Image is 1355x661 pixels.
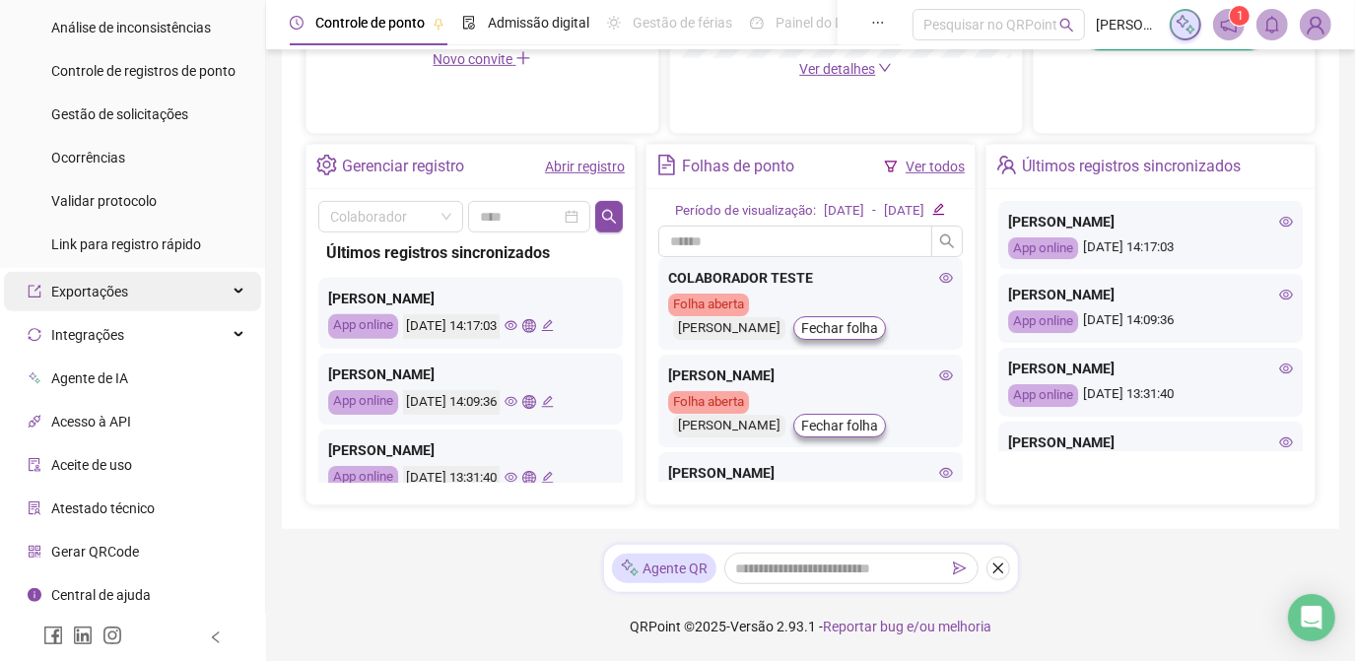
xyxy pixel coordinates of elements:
sup: 1 [1230,6,1250,26]
span: eye [505,319,517,332]
span: 1 [1237,9,1244,23]
span: eye [1279,435,1293,449]
span: left [209,630,223,644]
span: search [601,209,617,225]
div: [DATE] 14:17:03 [403,314,500,339]
div: Folha aberta [668,391,749,414]
div: Últimos registros sincronizados [1022,150,1241,183]
span: edit [541,395,554,408]
div: App online [328,390,398,415]
div: [PERSON_NAME] [328,439,613,461]
span: eye [1279,288,1293,301]
div: Folhas de ponto [682,150,794,183]
button: Fechar folha [793,316,886,340]
img: 95081 [1301,10,1330,39]
span: Fechar folha [801,317,878,339]
span: edit [932,203,945,216]
div: App online [1008,384,1078,407]
a: Ver detalhes down [799,61,892,77]
span: Exportações [51,284,128,299]
span: eye [1279,362,1293,375]
span: pushpin [433,18,444,30]
div: Open Intercom Messenger [1288,594,1335,641]
span: Painel do DP [776,15,852,31]
div: App online [1008,237,1078,260]
span: eye [1279,215,1293,229]
span: facebook [43,626,63,645]
span: sun [607,16,621,30]
span: global [522,471,535,484]
div: [DATE] 14:09:36 [403,390,500,415]
span: eye [505,395,517,408]
span: Validar protocolo [51,193,157,209]
span: edit [541,319,554,332]
img: sparkle-icon.fc2bf0ac1784a2077858766a79e2daf3.svg [1175,14,1196,35]
span: eye [505,471,517,484]
span: eye [939,368,953,382]
span: Gestão de solicitações [51,106,188,122]
div: Folha aberta [668,294,749,316]
div: Gerenciar registro [342,150,464,183]
span: Aceite de uso [51,457,132,473]
span: Atestado técnico [51,500,155,516]
span: setting [316,155,337,175]
div: App online [328,466,398,491]
div: [DATE] 13:31:40 [403,466,500,491]
span: filter [884,160,898,173]
a: Ver todos [906,159,965,174]
span: Gestão de férias [633,15,732,31]
span: Central de ajuda [51,587,151,603]
div: [DATE] 14:09:36 [1008,310,1293,333]
div: [PERSON_NAME] [1008,358,1293,379]
span: down [878,61,892,75]
div: Período de visualização: [675,201,816,222]
div: [DATE] 14:17:03 [1008,237,1293,260]
footer: QRPoint © 2025 - 2.93.1 - [266,592,1355,661]
span: Ver detalhes [799,61,875,77]
img: sparkle-icon.fc2bf0ac1784a2077858766a79e2daf3.svg [620,558,640,578]
div: - [872,201,876,222]
span: export [28,284,41,297]
div: [DATE] [824,201,864,222]
div: [DATE] [884,201,924,222]
button: Fechar folha [793,414,886,437]
span: [PERSON_NAME] [1097,14,1159,35]
span: instagram [102,626,122,645]
div: [PERSON_NAME] [1008,431,1293,453]
a: Abrir registro [545,159,625,174]
span: eye [939,466,953,480]
span: Análise de inconsistências [51,20,211,35]
span: Agente de IA [51,370,128,386]
span: ellipsis [871,16,885,30]
span: Ocorrências [51,150,125,165]
span: eye [939,271,953,285]
div: [PERSON_NAME] [328,288,613,309]
div: Últimos registros sincronizados [326,240,615,265]
span: file-done [462,16,476,30]
span: close [991,562,1005,575]
span: global [522,395,535,408]
span: Admissão digital [488,15,589,31]
div: [PERSON_NAME] [1008,284,1293,305]
div: App online [1008,310,1078,333]
div: Agente QR [612,554,716,583]
div: [PERSON_NAME] [673,415,785,437]
div: [PERSON_NAME] [328,364,613,385]
span: qrcode [28,544,41,558]
span: bell [1263,16,1281,33]
span: Gerar QRCode [51,544,139,560]
span: plus [515,50,531,66]
span: send [953,562,967,575]
span: search [939,233,955,249]
span: Versão [730,619,774,634]
span: solution [28,500,41,514]
div: [DATE] 13:31:40 [1008,384,1293,407]
span: Controle de registros de ponto [51,63,236,79]
span: Reportar bug e/ou melhoria [823,619,991,634]
span: edit [541,471,554,484]
span: sync [28,327,41,341]
span: Novo convite [433,51,531,67]
span: Fechar folha [801,415,878,436]
span: notification [1220,16,1238,33]
span: Link para registro rápido [51,236,201,252]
